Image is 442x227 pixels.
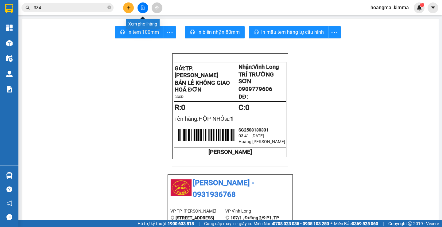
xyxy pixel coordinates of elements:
[115,26,164,38] button: printerIn tem 100mm
[107,6,111,9] span: close-circle
[430,5,436,10] span: caret-down
[383,220,384,227] span: |
[3,3,89,26] li: [PERSON_NAME] - 0931936768
[273,221,329,226] strong: 0708 023 035 - 0935 103 250
[181,103,185,112] span: 0
[175,117,224,122] span: T
[6,25,13,31] img: dashboard-icon
[175,80,230,93] span: BÁN LẺ KHÔNG GIAO HOÁ ĐƠN
[175,95,184,99] span: CCCD:
[164,26,176,38] button: more
[225,216,230,220] span: environment
[331,222,332,225] span: ⚪️
[238,139,285,144] span: Hoàng [PERSON_NAME]
[170,177,192,199] img: logo.jpg
[138,2,148,13] button: file-add
[238,127,269,132] span: SG2508130331
[421,3,423,7] span: 1
[152,2,162,13] button: aim
[6,86,13,92] img: solution-icon
[225,215,279,227] b: 107/1 , Đường 2/9 P1, TP Vĩnh Long
[6,200,12,206] span: notification
[408,221,412,226] span: copyright
[352,221,378,226] strong: 0369 525 060
[428,2,438,13] button: caret-down
[175,65,218,79] span: Gửi:
[42,41,47,45] span: environment
[164,29,176,36] span: more
[6,186,12,192] span: question-circle
[185,26,245,38] button: printerIn biên nhận 80mm
[245,103,250,112] span: 0
[420,3,424,7] sup: 1
[238,103,243,112] strong: C
[225,208,280,214] li: VP Vĩnh Long
[6,172,13,179] img: warehouse-icon
[261,28,324,36] span: In mẫu tem hàng tự cấu hình
[6,71,13,77] img: warehouse-icon
[238,103,250,112] span: :
[254,220,329,227] span: Miền Nam
[155,6,159,10] span: aim
[238,64,279,70] span: Nhận:
[197,28,240,36] span: In biên nhận 80mm
[175,65,218,79] span: TP. [PERSON_NAME]
[170,208,225,214] li: VP TP. [PERSON_NAME]
[199,115,224,122] span: HỘP NHỎ
[417,5,422,10] img: icon-new-feature
[6,214,12,220] span: message
[170,216,175,220] span: environment
[199,220,200,227] span: |
[42,41,75,59] b: 107/1 , Đường 2/9 P1, TP Vĩnh Long
[190,29,195,35] span: printer
[120,29,125,35] span: printer
[249,26,329,38] button: printerIn mẫu tem hàng tự cấu hình
[224,117,230,122] span: SL:
[141,6,145,10] span: file-add
[5,4,13,13] img: logo-vxr
[251,133,264,138] span: [DATE]
[238,133,251,138] span: 03:41 -
[238,93,248,100] span: DĐ:
[127,28,159,36] span: In tem 100mm
[238,71,274,85] span: TRÍ TRƯỜNG SƠN
[6,40,13,46] img: warehouse-icon
[204,220,252,227] span: Cung cấp máy in - giấy in:
[177,115,224,122] span: ên hàng:
[329,29,340,36] span: more
[328,26,341,38] button: more
[6,55,13,62] img: warehouse-icon
[170,177,290,200] li: [PERSON_NAME] - 0931936768
[230,115,234,122] span: 1
[107,5,111,11] span: close-circle
[238,86,272,92] span: 0909779606
[208,149,252,155] strong: [PERSON_NAME]
[126,6,131,10] span: plus
[334,220,378,227] span: Miền Bắc
[170,215,214,227] b: [STREET_ADDRESS][PERSON_NAME]
[138,220,194,227] span: Hỗ trợ kỹ thuật:
[175,103,185,112] strong: R:
[168,221,194,226] strong: 1900 633 818
[254,29,259,35] span: printer
[34,4,106,11] input: Tìm tên, số ĐT hoặc mã đơn
[253,64,279,70] span: Vĩnh Long
[123,2,134,13] button: plus
[3,33,42,47] li: VP TP. [PERSON_NAME]
[42,33,82,40] li: VP Vĩnh Long
[25,6,30,10] span: search
[3,3,25,25] img: logo.jpg
[366,4,414,11] span: hoangmai.kimma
